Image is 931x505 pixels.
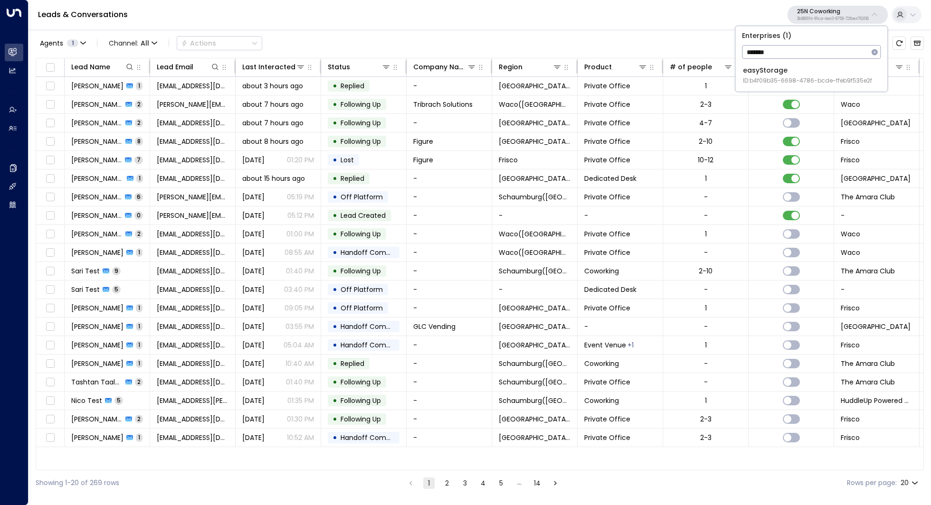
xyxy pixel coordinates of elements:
[699,266,712,276] div: 2-10
[341,433,408,442] span: Handoff Completed
[242,137,304,146] span: about 8 hours ago
[157,61,220,73] div: Lead Email
[135,378,143,386] span: 2
[44,210,56,222] span: Toggle select row
[44,80,56,92] span: Toggle select row
[704,359,708,368] div: -
[584,192,630,202] span: Private Office
[499,266,570,276] span: Schaumburg(IL)
[407,169,492,187] td: -
[157,137,228,146] span: rayan.habbab@gmail.com
[341,266,381,276] span: Following Up
[705,396,707,405] div: 1
[841,155,860,165] span: Frisco
[285,303,314,313] p: 09:05 PM
[242,100,304,109] span: about 7 hours ago
[136,359,142,367] span: 1
[841,137,860,146] span: Frisco
[405,477,561,489] nav: pagination navigation
[700,414,712,424] div: 2-3
[499,340,570,350] span: Frisco(TX)
[841,266,895,276] span: The Amara Club
[341,340,408,350] span: Handoff Completed
[135,100,143,108] span: 2
[700,100,712,109] div: 2-3
[584,377,630,387] span: Private Office
[157,118,228,128] span: jamelrobin25@gmail.com
[181,39,216,47] div: Actions
[112,285,121,293] span: 5
[71,155,122,165] span: Rayan Habbab
[584,433,630,442] span: Private Office
[38,9,128,20] a: Leads & Conversations
[413,155,433,165] span: Figure
[704,285,708,294] div: -
[699,118,712,128] div: 4-7
[834,206,920,224] td: -
[114,396,123,404] span: 5
[242,285,265,294] span: Mar 10, 2025
[705,303,707,313] div: 1
[459,477,471,489] button: Go to page 3
[44,154,56,166] span: Toggle select row
[44,117,56,129] span: Toggle select row
[286,266,314,276] p: 01:40 PM
[71,303,123,313] span: Akshay K
[407,77,492,95] td: -
[242,248,265,257] span: Aug 07, 2025
[841,396,912,405] span: HuddleUp Powered by 25N Coworking
[841,414,860,424] span: Frisco
[341,229,381,239] span: Following Up
[67,39,78,47] span: 1
[841,100,860,109] span: Waco
[157,100,228,109] span: erica@tribrachsolutions.com
[71,377,123,387] span: Tashtan Taalaybek
[71,248,123,257] span: Thomas Finley
[71,118,123,128] span: Jamel Robinson
[841,322,911,331] span: Geneva
[499,81,570,91] span: Frisco(TX)
[492,281,578,299] td: -
[341,377,381,387] span: Following Up
[341,303,383,313] span: Off Platform
[242,266,265,276] span: Aug 05, 2025
[71,322,123,331] span: Dominic Richards
[242,340,265,350] span: Jul 30, 2025
[141,39,149,47] span: All
[242,155,265,165] span: Jul 09, 2025
[413,322,456,331] span: GLC Vending
[242,414,265,424] span: Jul 28, 2025
[177,36,262,50] button: Actions
[841,377,895,387] span: The Amara Club
[44,247,56,259] span: Toggle select row
[441,477,453,489] button: Go to page 2
[332,96,337,112] div: •
[797,17,869,21] p: 3b9800f4-81ca-4ec0-8758-72fbe4763f36
[407,392,492,410] td: -
[705,174,707,183] div: 1
[157,229,228,239] span: lsturnertrucking@gmail.com
[341,81,364,91] span: Replied
[135,137,143,145] span: 8
[71,174,124,183] span: Prateek Dhal
[44,62,56,74] span: Toggle select all
[499,61,562,73] div: Region
[413,61,467,73] div: Company Name
[834,281,920,299] td: -
[704,211,708,220] div: -
[413,100,473,109] span: Tribrach Solutions
[584,266,619,276] span: Coworking
[71,414,123,424] span: Kalyan Akkasani
[499,61,522,73] div: Region
[36,37,89,50] button: Agents1
[341,414,381,424] span: Following Up
[242,433,265,442] span: Jun 12, 2025
[332,300,337,316] div: •
[584,248,630,257] span: Private Office
[584,340,626,350] span: Event Venue
[284,285,314,294] p: 03:40 PM
[495,477,507,489] button: Go to page 5
[136,248,142,256] span: 1
[499,155,518,165] span: Frisco
[134,156,143,164] span: 7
